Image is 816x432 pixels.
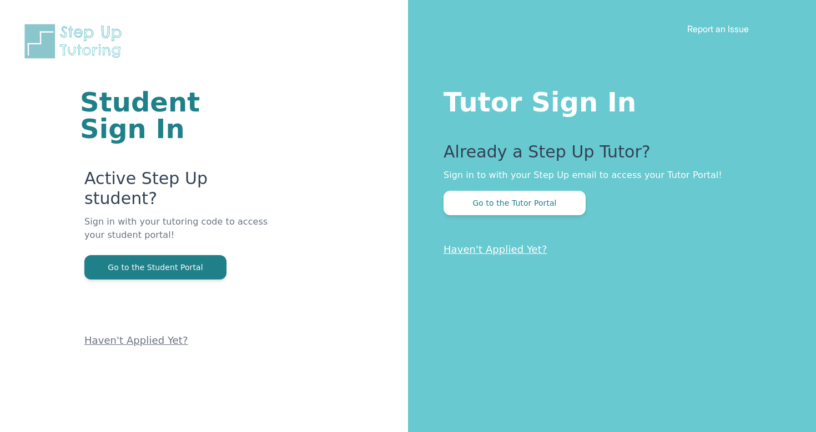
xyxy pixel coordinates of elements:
a: Go to the Student Portal [84,262,226,272]
img: Step Up Tutoring horizontal logo [22,22,129,60]
h1: Student Sign In [80,89,275,142]
p: Sign in with your tutoring code to access your student portal! [84,215,275,255]
h1: Tutor Sign In [444,84,772,115]
p: Already a Step Up Tutor? [444,142,772,169]
button: Go to the Student Portal [84,255,226,279]
a: Report an Issue [687,23,749,34]
a: Haven't Applied Yet? [84,334,188,346]
a: Haven't Applied Yet? [444,243,547,255]
button: Go to the Tutor Portal [444,191,586,215]
p: Sign in to with your Step Up email to access your Tutor Portal! [444,169,772,182]
a: Go to the Tutor Portal [444,197,586,208]
p: Active Step Up student? [84,169,275,215]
